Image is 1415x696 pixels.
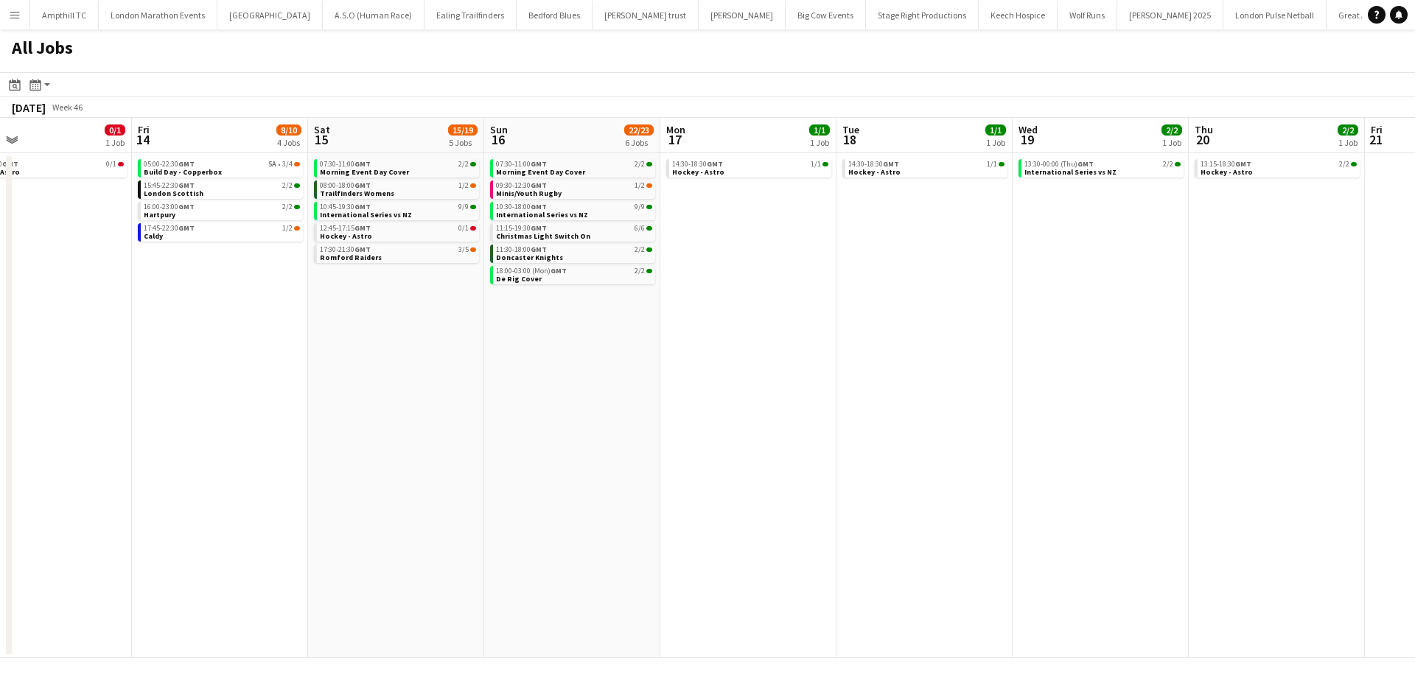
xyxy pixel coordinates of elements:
[517,1,593,29] button: Bedford Blues
[424,1,517,29] button: Ealing Trailfinders
[217,1,323,29] button: [GEOGRAPHIC_DATA]
[593,1,699,29] button: [PERSON_NAME] trust
[1223,1,1327,29] button: London Pulse Netball
[1117,1,1223,29] button: [PERSON_NAME] 2025
[99,1,217,29] button: London Marathon Events
[786,1,866,29] button: Big Cow Events
[49,102,85,113] span: Week 46
[12,100,46,115] div: [DATE]
[979,1,1058,29] button: Keech Hospice
[866,1,979,29] button: Stage Right Productions
[1058,1,1117,29] button: Wolf Runs
[699,1,786,29] button: [PERSON_NAME]
[323,1,424,29] button: A.S.O (Human Race)
[30,1,99,29] button: Ampthill TC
